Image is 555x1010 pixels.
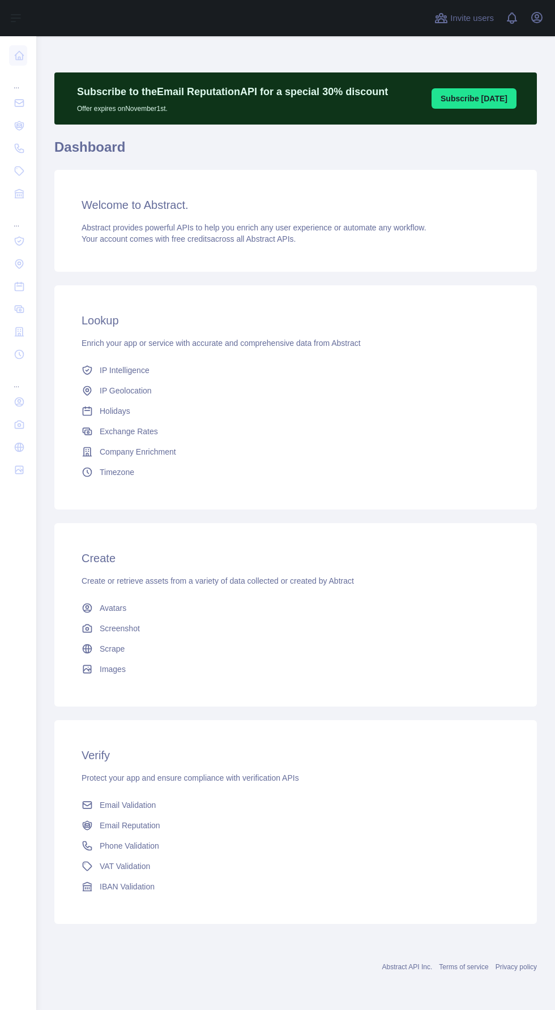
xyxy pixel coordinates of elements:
span: IP Geolocation [100,385,152,396]
h3: Verify [82,747,510,763]
span: Company Enrichment [100,446,176,457]
span: Your account comes with across all Abstract APIs. [82,234,296,243]
h3: Create [82,550,510,566]
h1: Dashboard [54,138,537,165]
span: Timezone [100,467,134,478]
p: Offer expires on November 1st. [77,100,388,113]
span: Invite users [450,12,494,25]
a: IBAN Validation [77,876,514,897]
span: Email Validation [100,799,156,811]
span: Holidays [100,405,130,417]
span: free credits [172,234,211,243]
span: Exchange Rates [100,426,158,437]
div: ... [9,206,27,229]
a: Email Reputation [77,815,514,836]
h3: Lookup [82,313,510,328]
span: IP Intelligence [100,365,150,376]
span: Protect your app and ensure compliance with verification APIs [82,773,299,782]
a: IP Geolocation [77,380,514,401]
button: Subscribe [DATE] [432,88,516,109]
a: Avatars [77,598,514,618]
span: Images [100,664,126,675]
a: Abstract API Inc. [382,963,433,971]
a: Scrape [77,639,514,659]
a: Privacy policy [496,963,537,971]
a: Holidays [77,401,514,421]
a: Images [77,659,514,679]
span: Screenshot [100,623,140,634]
span: Phone Validation [100,840,159,851]
a: Timezone [77,462,514,482]
a: Exchange Rates [77,421,514,442]
a: Email Validation [77,795,514,815]
a: Company Enrichment [77,442,514,462]
div: ... [9,367,27,390]
h3: Welcome to Abstract. [82,197,510,213]
span: VAT Validation [100,861,150,872]
a: Screenshot [77,618,514,639]
p: Subscribe to the Email Reputation API for a special 30 % discount [77,84,388,100]
span: Create or retrieve assets from a variety of data collected or created by Abtract [82,576,354,585]
span: Enrich your app or service with accurate and comprehensive data from Abstract [82,339,361,348]
a: IP Intelligence [77,360,514,380]
span: IBAN Validation [100,881,155,892]
a: VAT Validation [77,856,514,876]
button: Invite users [432,9,496,27]
a: Terms of service [439,963,488,971]
div: ... [9,68,27,91]
span: Avatars [100,602,126,614]
span: Email Reputation [100,820,160,831]
span: Abstract provides powerful APIs to help you enrich any user experience or automate any workflow. [82,223,426,232]
span: Scrape [100,643,125,654]
a: Phone Validation [77,836,514,856]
